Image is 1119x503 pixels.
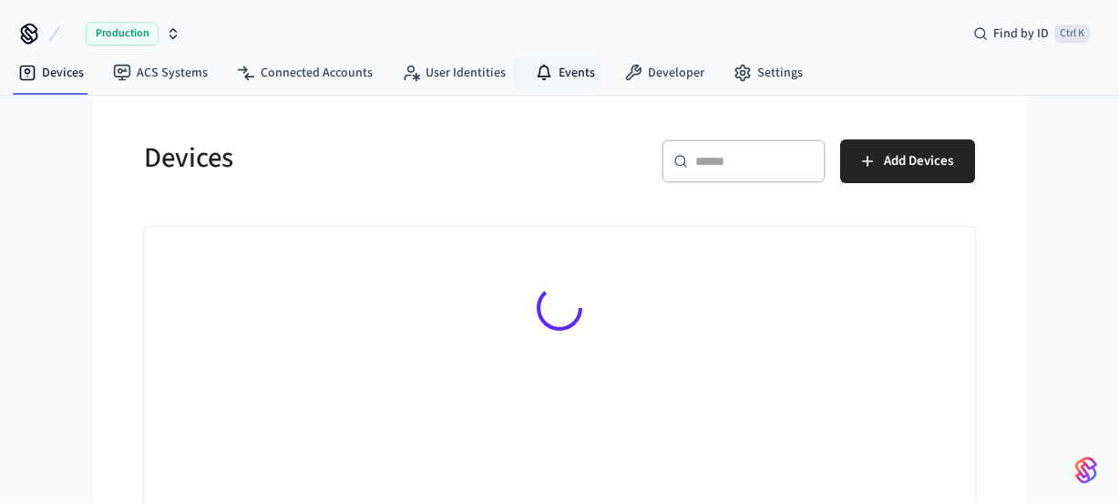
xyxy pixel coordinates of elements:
a: Developer [610,56,719,89]
a: Settings [719,56,817,89]
button: Add Devices [840,139,975,183]
a: Connected Accounts [222,56,387,89]
img: SeamLogoGradient.69752ec5.svg [1075,456,1097,485]
a: Devices [4,56,98,89]
span: Production [86,22,159,46]
div: Find by IDCtrl K [959,17,1104,50]
span: Find by ID [993,25,1049,43]
a: Events [520,56,610,89]
span: Ctrl K [1054,25,1090,43]
a: ACS Systems [98,56,222,89]
h5: Devices [144,139,549,177]
span: Add Devices [884,149,953,173]
a: User Identities [387,56,520,89]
